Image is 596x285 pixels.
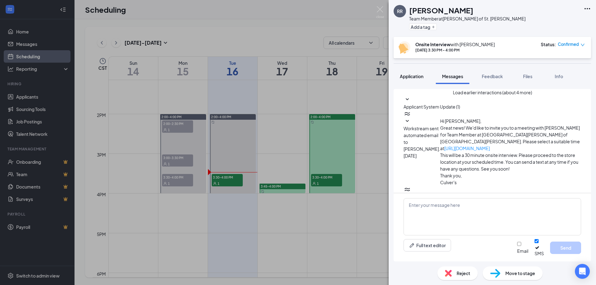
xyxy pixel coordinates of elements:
[404,186,411,193] svg: WorkstreamLogo
[404,118,411,125] svg: SmallChevronDown
[409,5,473,16] h1: [PERSON_NAME]
[555,73,563,79] span: Info
[440,179,581,186] p: Culver's
[442,73,463,79] span: Messages
[431,25,435,29] svg: Plus
[397,8,403,14] div: RR
[409,242,415,248] svg: Pen
[415,47,495,53] div: [DATE] 3:30 PM - 4:00 PM
[404,239,451,252] button: Full text editorPen
[558,41,579,47] span: Confirmed
[404,110,411,118] svg: WorkstreamLogo
[550,242,581,254] button: Send
[523,73,532,79] span: Files
[440,172,581,179] p: Thank you,
[517,242,521,246] input: Email
[404,96,411,103] svg: SmallChevronDown
[404,126,440,152] span: Workstream sent automated email to [PERSON_NAME].
[535,239,539,243] input: SMS
[535,245,540,250] svg: Checkmark
[409,24,437,30] button: PlusAdd a tag
[453,89,532,96] button: Load earlier interactions (about 4 more)
[482,73,503,79] span: Feedback
[404,104,460,109] span: Applicant System Update (1)
[404,96,460,110] button: SmallChevronDownApplicant System Update (1)
[400,73,423,79] span: Application
[580,43,585,47] span: down
[444,145,490,151] a: [URL][DOMAIN_NAME]
[440,124,581,152] p: Great news! We'd like to invite you to a meeting with [PERSON_NAME] for Team Member at [GEOGRAPHI...
[505,270,535,277] span: Move to stage
[440,152,581,172] p: This will be a 30 minute onsite interview. Please proceed to the store location at your scheduled...
[575,264,590,279] div: Open Intercom Messenger
[541,41,556,47] div: Status :
[409,16,526,22] div: Team Member at [PERSON_NAME] of St. [PERSON_NAME]
[440,118,581,124] p: Hi [PERSON_NAME],
[584,5,591,12] svg: Ellipses
[535,250,544,256] div: SMS
[415,42,450,47] b: Onsite Interview
[517,248,528,254] div: Email
[404,152,417,159] span: [DATE]
[415,41,495,47] div: with [PERSON_NAME]
[457,270,470,277] span: Reject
